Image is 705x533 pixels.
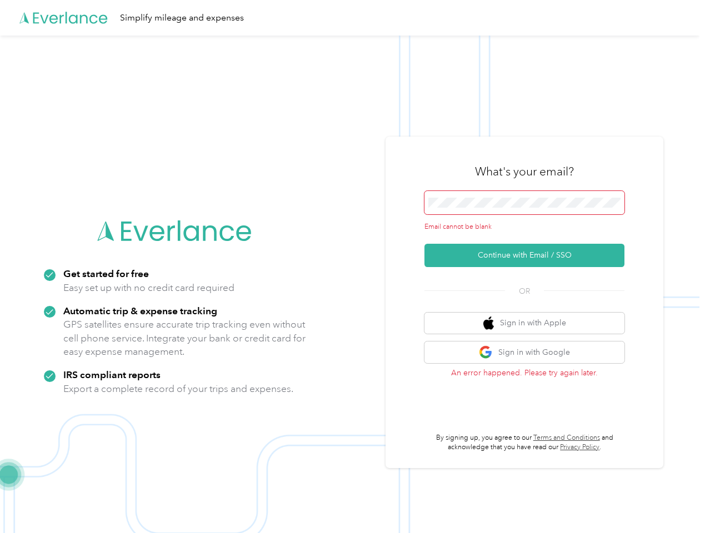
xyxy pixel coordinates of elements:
[479,345,493,359] img: google logo
[63,281,234,295] p: Easy set up with no credit card required
[424,367,624,379] p: An error happened. Please try again later.
[63,382,293,396] p: Export a complete record of your trips and expenses.
[63,369,161,380] strong: IRS compliant reports
[120,11,244,25] div: Simplify mileage and expenses
[560,443,599,451] a: Privacy Policy
[424,313,624,334] button: apple logoSign in with Apple
[424,341,624,363] button: google logoSign in with Google
[533,434,600,442] a: Terms and Conditions
[505,285,544,297] span: OR
[63,318,306,359] p: GPS satellites ensure accurate trip tracking even without cell phone service. Integrate your bank...
[63,268,149,279] strong: Get started for free
[424,433,624,452] p: By signing up, you agree to our and acknowledge that you have read our .
[63,305,217,316] strong: Automatic trip & expense tracking
[475,164,574,179] h3: What's your email?
[424,244,624,267] button: Continue with Email / SSO
[483,316,494,330] img: apple logo
[424,222,624,232] div: Email cannot be blank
